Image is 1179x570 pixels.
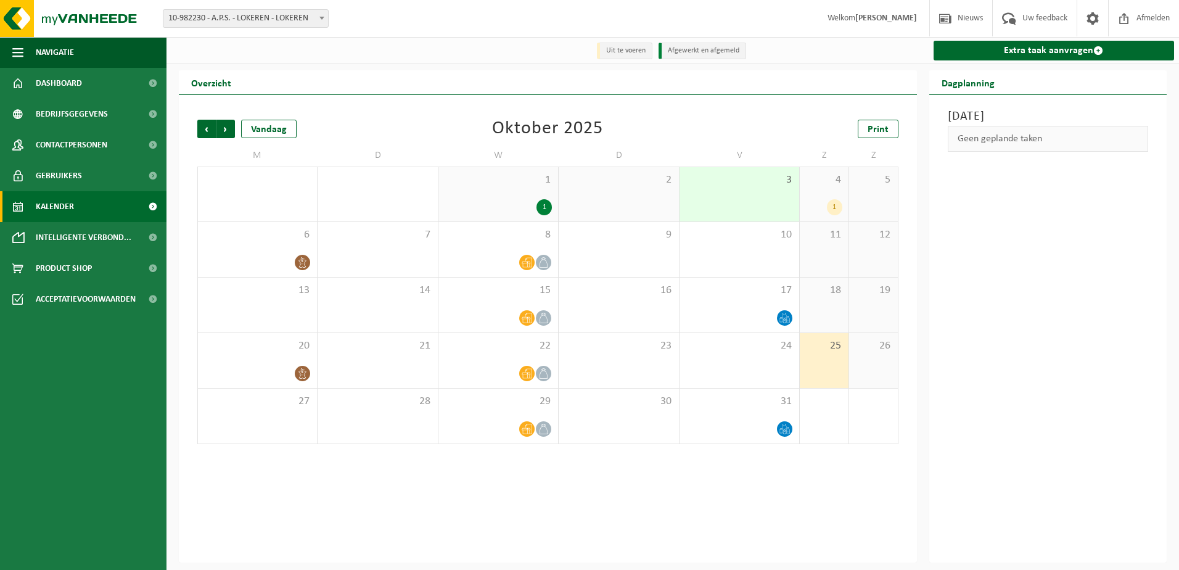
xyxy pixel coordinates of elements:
[806,284,842,297] span: 18
[806,339,842,353] span: 25
[163,9,329,28] span: 10-982230 - A.P.S. - LOKEREN - LOKEREN
[324,339,431,353] span: 21
[948,107,1149,126] h3: [DATE]
[445,284,552,297] span: 15
[565,339,672,353] span: 23
[849,144,898,167] td: Z
[800,144,849,167] td: Z
[36,284,136,315] span: Acceptatievoorwaarden
[855,284,892,297] span: 19
[204,284,311,297] span: 13
[36,68,82,99] span: Dashboard
[445,228,552,242] span: 8
[597,43,652,59] li: Uit te voeren
[934,41,1175,60] a: Extra taak aanvragen
[204,339,311,353] span: 20
[36,222,131,253] span: Intelligente verbond...
[204,395,311,408] span: 27
[324,284,431,297] span: 14
[855,339,892,353] span: 26
[492,120,603,138] div: Oktober 2025
[680,144,800,167] td: V
[686,339,793,353] span: 24
[686,284,793,297] span: 17
[445,173,552,187] span: 1
[855,228,892,242] span: 12
[163,10,328,27] span: 10-982230 - A.P.S. - LOKEREN - LOKEREN
[565,173,672,187] span: 2
[197,120,216,138] span: Vorige
[36,37,74,68] span: Navigatie
[565,284,672,297] span: 16
[36,99,108,130] span: Bedrijfsgegevens
[686,228,793,242] span: 10
[686,173,793,187] span: 3
[565,395,672,408] span: 30
[197,144,318,167] td: M
[686,395,793,408] span: 31
[855,14,917,23] strong: [PERSON_NAME]
[445,339,552,353] span: 22
[868,125,889,134] span: Print
[536,199,552,215] div: 1
[36,191,74,222] span: Kalender
[827,199,842,215] div: 1
[948,126,1149,152] div: Geen geplande taken
[318,144,438,167] td: D
[806,228,842,242] span: 11
[36,160,82,191] span: Gebruikers
[659,43,746,59] li: Afgewerkt en afgemeld
[204,228,311,242] span: 6
[179,70,244,94] h2: Overzicht
[36,130,107,160] span: Contactpersonen
[445,395,552,408] span: 29
[565,228,672,242] span: 9
[929,70,1007,94] h2: Dagplanning
[36,253,92,284] span: Product Shop
[855,173,892,187] span: 5
[858,120,898,138] a: Print
[216,120,235,138] span: Volgende
[324,395,431,408] span: 28
[241,120,297,138] div: Vandaag
[806,173,842,187] span: 4
[438,144,559,167] td: W
[324,228,431,242] span: 7
[559,144,679,167] td: D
